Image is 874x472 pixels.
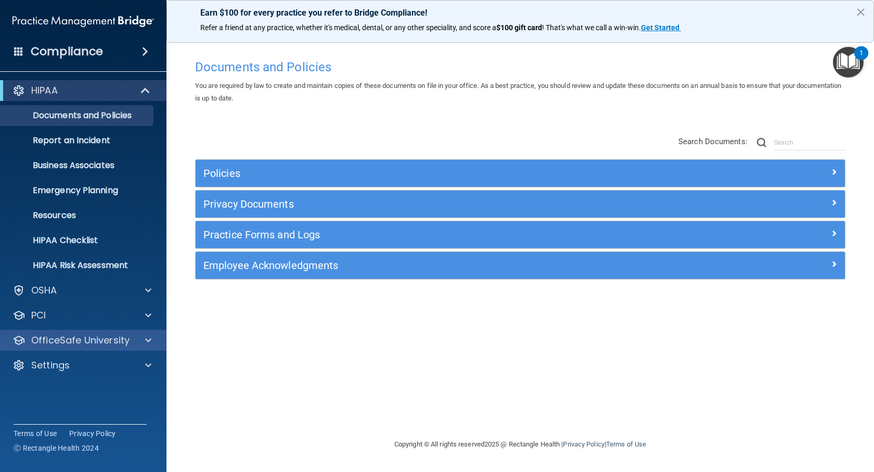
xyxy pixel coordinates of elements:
[195,82,841,102] span: You are required by law to create and maintain copies of these documents on file in your office. ...
[14,443,99,453] span: Ⓒ Rectangle Health 2024
[195,60,845,74] h4: Documents and Policies
[31,44,103,59] h4: Compliance
[678,137,748,146] span: Search Documents:
[330,428,710,461] div: Copyright © All rights reserved 2025 @ Rectangle Health | |
[69,428,116,439] a: Privacy Policy
[774,135,845,150] input: Search
[203,229,675,240] h5: Practice Forms and Logs
[203,196,837,212] a: Privacy Documents
[12,284,151,297] a: OSHA
[14,428,57,439] a: Terms of Use
[203,260,675,271] h5: Employee Acknowledgments
[641,23,679,32] strong: Get Started
[563,440,604,448] a: Privacy Policy
[203,165,837,182] a: Policies
[859,53,863,67] div: 1
[200,8,840,18] p: Earn $100 for every practice you refer to Bridge Compliance!
[203,226,837,243] a: Practice Forms and Logs
[12,11,154,32] img: PMB logo
[200,23,496,32] span: Refer a friend at any practice, whether it's medical, dental, or any other speciality, and score a
[641,23,681,32] a: Get Started
[757,138,766,147] img: ic-search.3b580494.png
[31,309,46,322] p: PCI
[7,135,149,146] p: Report an Incident
[7,160,149,171] p: Business Associates
[31,359,70,372] p: Settings
[542,23,641,32] span: ! That's what we call a win-win.
[31,334,130,347] p: OfficeSafe University
[7,235,149,246] p: HIPAA Checklist
[12,359,151,372] a: Settings
[12,84,151,97] a: HIPAA
[203,198,675,210] h5: Privacy Documents
[31,284,57,297] p: OSHA
[7,210,149,221] p: Resources
[606,440,646,448] a: Terms of Use
[7,260,149,271] p: HIPAA Risk Assessment
[496,23,542,32] strong: $100 gift card
[31,84,58,97] p: HIPAA
[7,110,149,121] p: Documents and Policies
[203,168,675,179] h5: Policies
[833,47,864,78] button: Open Resource Center, 1 new notification
[203,257,837,274] a: Employee Acknowledgments
[856,4,866,20] button: Close
[7,185,149,196] p: Emergency Planning
[12,334,151,347] a: OfficeSafe University
[12,309,151,322] a: PCI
